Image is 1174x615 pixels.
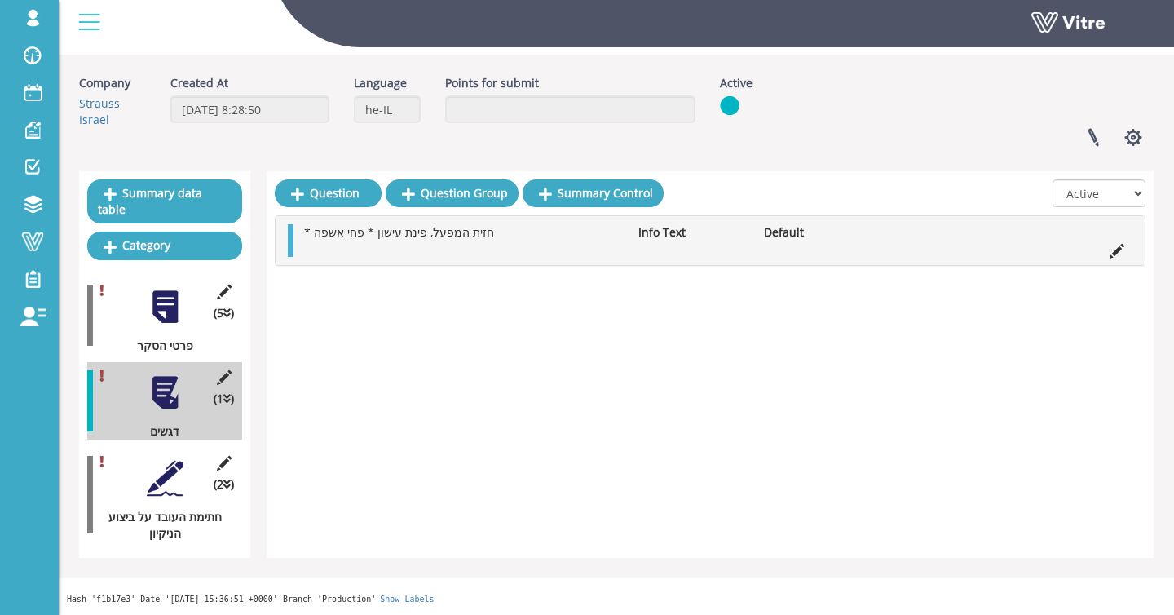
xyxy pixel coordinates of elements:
span: (1 ) [214,391,234,407]
div: חתימת העובד על ביצוע הניקיון [87,509,230,542]
span: (2 ) [214,476,234,493]
span: (5 ) [214,305,234,321]
a: Category [87,232,242,259]
label: Points for submit [445,75,539,91]
a: Summary Control [523,179,664,207]
div: פרטי הסקר [87,338,230,354]
li: Info Text [630,224,756,241]
label: Active [720,75,753,91]
span: Hash 'f1b17e3' Date '[DATE] 15:36:51 +0000' Branch 'Production' [67,595,376,604]
a: Summary data table [87,179,242,223]
a: Question [275,179,382,207]
label: Company [79,75,130,91]
a: Show Labels [380,595,434,604]
label: Language [354,75,407,91]
span: * חזית המפעל, פינת עישון * פחי אשפה [304,224,494,240]
label: Created At [170,75,228,91]
a: Strauss Israel [79,95,120,127]
img: yes [720,95,739,116]
li: Default [756,224,881,241]
a: Question Group [386,179,519,207]
div: דגשים [87,423,230,440]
